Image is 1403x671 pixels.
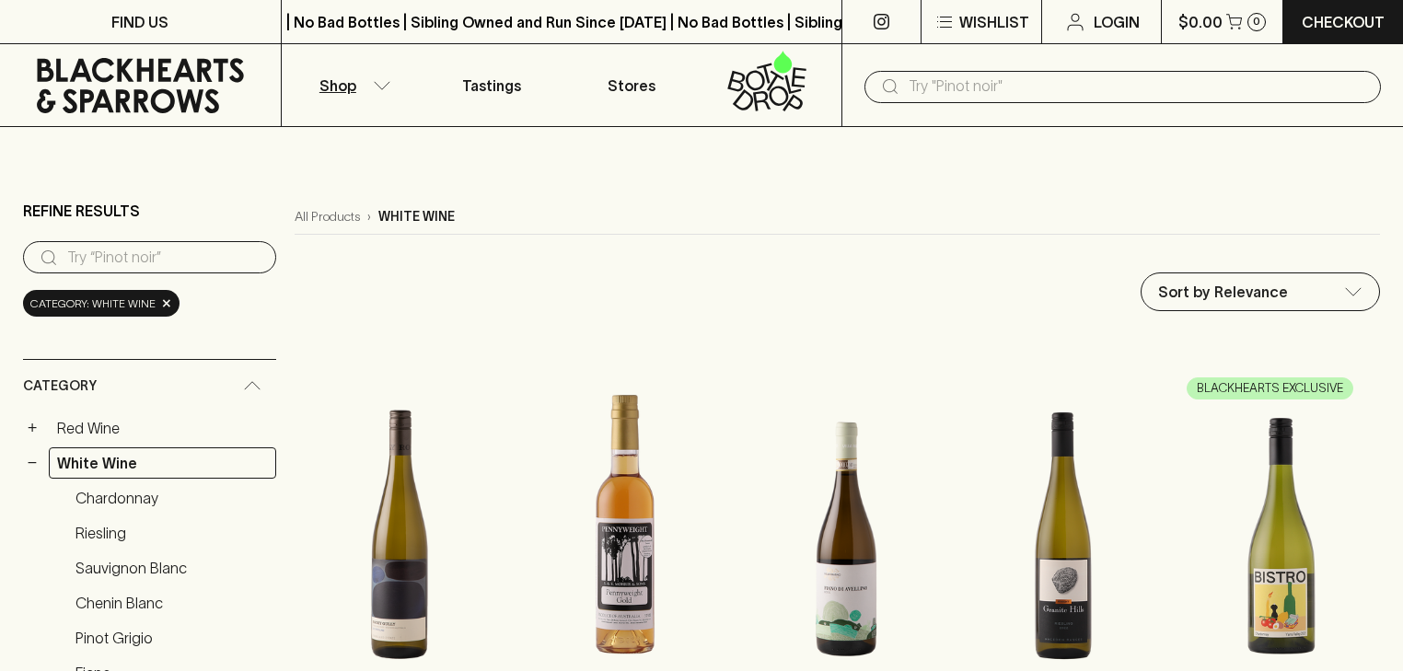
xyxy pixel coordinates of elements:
[161,294,172,313] span: ×
[959,11,1029,33] p: Wishlist
[67,482,276,514] a: Chardonnay
[1178,11,1223,33] p: $0.00
[67,587,276,619] a: Chenin Blanc
[49,447,276,479] a: White Wine
[23,419,41,437] button: +
[562,44,701,126] a: Stores
[49,412,276,444] a: Red Wine
[1158,281,1288,303] p: Sort by Relevance
[67,243,261,272] input: Try “Pinot noir”
[909,72,1366,101] input: Try "Pinot noir"
[282,44,422,126] button: Shop
[23,360,276,412] div: Category
[1094,11,1140,33] p: Login
[23,200,140,222] p: Refine Results
[111,11,168,33] p: FIND US
[367,207,371,226] p: ›
[608,75,655,97] p: Stores
[67,552,276,584] a: Sauvignon Blanc
[23,454,41,472] button: −
[422,44,562,126] a: Tastings
[1253,17,1260,27] p: 0
[378,207,455,226] p: white wine
[1142,273,1379,310] div: Sort by Relevance
[67,517,276,549] a: Riesling
[67,622,276,654] a: Pinot Grigio
[319,75,356,97] p: Shop
[295,207,360,226] a: All Products
[462,75,521,97] p: Tastings
[23,375,97,398] span: Category
[1302,11,1385,33] p: Checkout
[30,295,156,313] span: Category: white wine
